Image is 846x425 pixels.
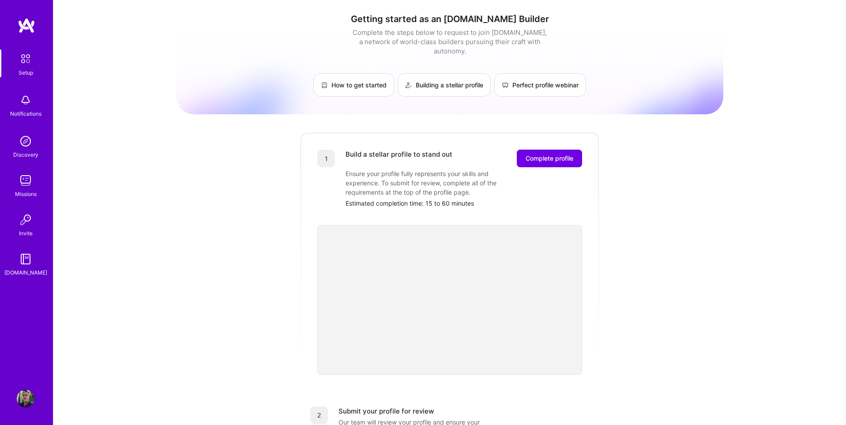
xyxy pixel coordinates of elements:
a: How to get started [313,73,394,97]
div: Submit your profile for review [338,406,434,416]
img: Perfect profile webinar [502,82,509,89]
img: logo [18,18,35,34]
div: Build a stellar profile to stand out [346,150,452,167]
div: [DOMAIN_NAME] [4,268,47,277]
img: teamwork [17,172,34,189]
h1: Getting started as an [DOMAIN_NAME] Builder [176,14,723,24]
img: Building a stellar profile [405,82,412,89]
img: User Avatar [17,390,34,407]
div: Setup [19,68,33,77]
img: Invite [17,211,34,229]
div: Complete the steps below to request to join [DOMAIN_NAME], a network of world-class builders purs... [350,28,549,56]
div: Missions [15,189,37,199]
div: 2 [310,406,328,424]
div: Discovery [13,150,38,159]
a: User Avatar [15,390,37,407]
div: Invite [19,229,33,238]
img: guide book [17,250,34,268]
div: Ensure your profile fully represents your skills and experience. To submit for review, complete a... [346,169,522,197]
iframe: video [317,225,582,375]
img: setup [16,49,35,68]
img: discovery [17,132,34,150]
div: Estimated completion time: 15 to 60 minutes [346,199,582,208]
div: 1 [317,150,335,167]
div: Notifications [10,109,41,118]
button: Complete profile [517,150,582,167]
a: Building a stellar profile [398,73,491,97]
img: How to get started [321,82,328,89]
img: bell [17,91,34,109]
a: Perfect profile webinar [494,73,586,97]
span: Complete profile [526,154,573,163]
